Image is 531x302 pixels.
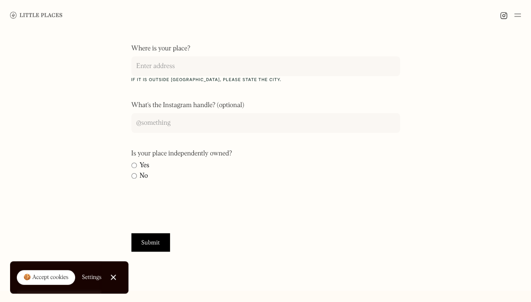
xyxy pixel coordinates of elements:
input: @something [131,113,400,133]
input: Yes [131,163,137,168]
span: No [140,172,148,180]
label: If it is outside [GEOGRAPHIC_DATA], please state the city. [131,76,400,84]
input: No [131,173,137,179]
iframe: reCAPTCHA [131,197,259,230]
a: 🍪 Accept cookies [17,270,75,285]
span: Yes [140,161,149,170]
div: Settings [82,274,102,280]
div: 🍪 Accept cookies [24,273,68,282]
label: What's the Instagram handle? (optional) [131,101,400,110]
label: Is your place independently owned? [131,150,400,158]
a: Close Cookie Popup [105,269,122,286]
a: Settings [82,268,102,287]
input: Enter address [131,56,400,76]
input: Submit [131,233,170,252]
label: Where is your place? [131,45,400,53]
